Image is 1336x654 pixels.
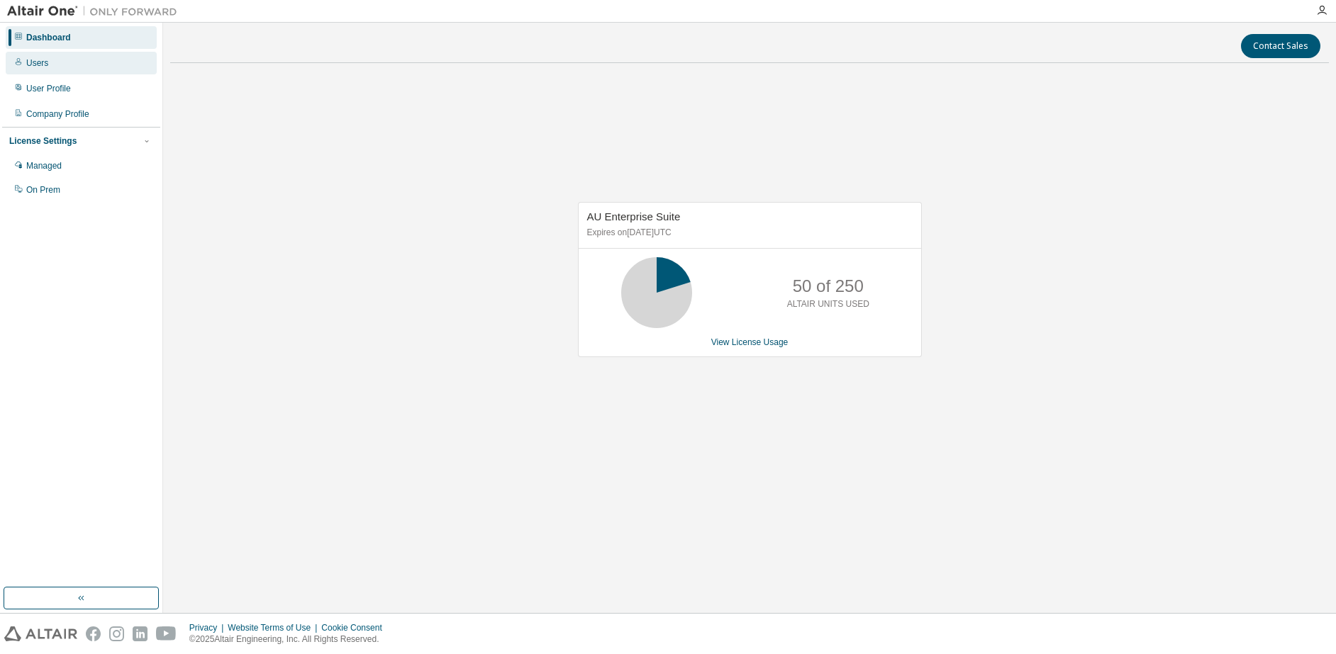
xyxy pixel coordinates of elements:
div: Website Terms of Use [228,622,321,633]
a: View License Usage [711,337,789,347]
div: On Prem [26,184,60,196]
div: Company Profile [26,108,89,120]
div: Dashboard [26,32,71,43]
img: altair_logo.svg [4,626,77,641]
div: Cookie Consent [321,622,390,633]
p: Expires on [DATE] UTC [587,227,909,239]
img: instagram.svg [109,626,124,641]
div: Privacy [189,622,228,633]
img: facebook.svg [86,626,101,641]
img: Altair One [7,4,184,18]
div: License Settings [9,135,77,147]
p: © 2025 Altair Engineering, Inc. All Rights Reserved. [189,633,391,645]
p: ALTAIR UNITS USED [787,298,869,310]
div: Users [26,57,48,69]
button: Contact Sales [1241,34,1320,58]
img: youtube.svg [156,626,177,641]
div: User Profile [26,83,71,94]
span: AU Enterprise Suite [587,210,681,222]
p: 50 of 250 [793,274,864,298]
div: Managed [26,160,62,171]
img: linkedin.svg [133,626,147,641]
